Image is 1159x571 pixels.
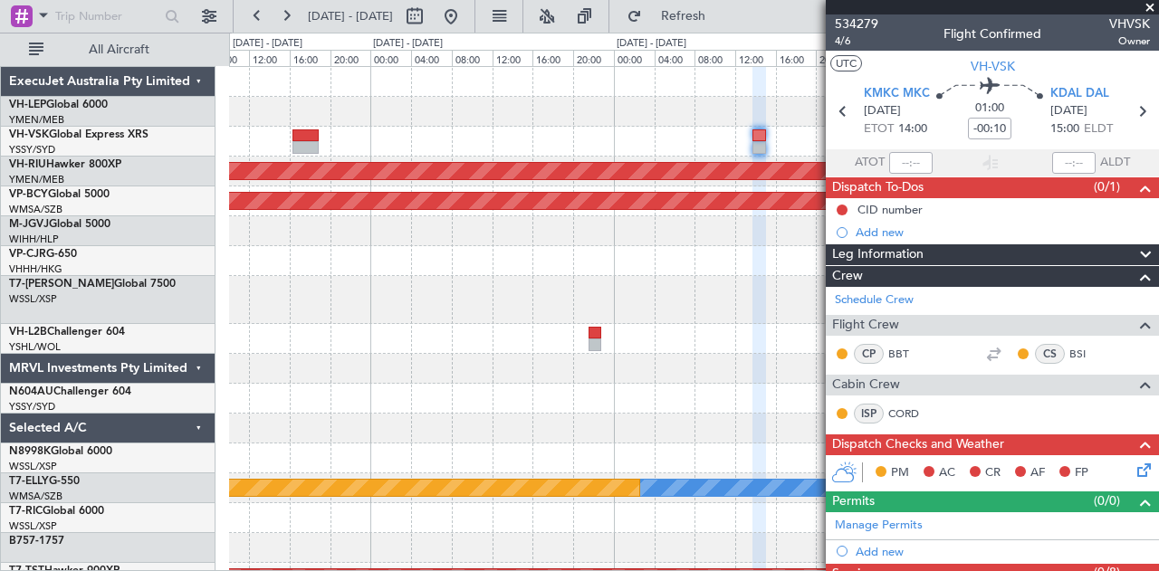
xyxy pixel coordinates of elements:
div: 08:00 [694,50,735,66]
a: WSSL/XSP [9,460,57,473]
span: ATOT [855,154,885,172]
div: 16:00 [290,50,330,66]
input: Trip Number [55,3,159,30]
span: T7-[PERSON_NAME] [9,279,114,290]
a: YSSY/SYD [9,143,55,157]
div: Flight Confirmed [943,24,1041,43]
a: M-JGVJGlobal 5000 [9,219,110,230]
span: T7-RIC [9,506,43,517]
span: [DATE] [864,102,901,120]
a: CORD [888,405,929,422]
span: ALDT [1100,154,1130,172]
a: VP-CJRG-650 [9,249,77,260]
a: T7-ELLYG-550 [9,476,80,487]
span: Permits [832,491,875,512]
span: (0/1) [1094,177,1120,196]
a: VH-VSKGlobal Express XRS [9,129,148,140]
a: YSSY/SYD [9,400,55,414]
a: VH-LEPGlobal 6000 [9,100,108,110]
span: [DATE] - [DATE] [308,8,393,24]
span: Leg Information [832,244,924,265]
a: VP-BCYGlobal 5000 [9,189,110,200]
button: All Aircraft [20,35,196,64]
div: 20:00 [330,50,371,66]
a: WSSL/XSP [9,292,57,306]
span: All Aircraft [47,43,191,56]
div: 16:00 [776,50,817,66]
div: 20:00 [816,50,857,66]
span: 01:00 [975,100,1004,118]
div: 20:00 [573,50,614,66]
span: CR [985,464,1001,482]
span: FP [1075,464,1088,482]
span: Flight Crew [832,315,899,336]
a: Manage Permits [835,517,923,535]
span: VP-CJR [9,249,46,260]
span: AF [1030,464,1045,482]
span: N604AU [9,386,53,397]
input: --:-- [889,152,933,174]
span: B757-1 [9,536,45,547]
div: CP [854,344,884,364]
span: VH-VSK [971,57,1015,76]
a: BBT [888,346,929,362]
div: 16:00 [532,50,573,66]
div: CID number [857,202,923,217]
a: YSHL/WOL [9,340,61,354]
span: M-JGVJ [9,219,49,230]
a: N604AUChallenger 604 [9,386,131,397]
span: T7-ELLY [9,476,49,487]
a: VH-L2BChallenger 604 [9,327,125,338]
span: 4/6 [835,33,878,49]
span: VHVSK [1109,14,1150,33]
span: ETOT [864,120,894,138]
div: ISP [854,404,884,423]
div: 04:00 [411,50,452,66]
span: ELDT [1084,120,1113,138]
a: T7-[PERSON_NAME]Global 7500 [9,279,176,290]
a: WMSA/SZB [9,203,62,216]
span: AC [939,464,955,482]
span: 14:00 [898,120,927,138]
span: Cabin Crew [832,375,900,395]
div: 04:00 [655,50,695,66]
span: VH-LEP [9,100,46,110]
span: VH-VSK [9,129,49,140]
a: VHHH/HKG [9,262,62,276]
a: BSI [1069,346,1110,362]
a: WMSA/SZB [9,490,62,503]
div: 12:00 [735,50,776,66]
div: Add new [856,544,1150,559]
span: KDAL DAL [1050,85,1109,103]
a: T7-RICGlobal 6000 [9,506,104,517]
a: VH-RIUHawker 800XP [9,159,121,170]
div: 08:00 [452,50,493,66]
span: 534279 [835,14,878,33]
span: Dispatch Checks and Weather [832,434,1004,455]
a: B757-1757 [9,536,64,547]
span: KMKC MKC [864,85,930,103]
div: 12:00 [493,50,533,66]
div: CS [1035,344,1065,364]
a: WIHH/HLP [9,233,59,246]
a: N8998KGlobal 6000 [9,446,112,457]
a: YMEN/MEB [9,113,64,127]
span: VP-BCY [9,189,48,200]
a: YMEN/MEB [9,173,64,186]
span: Dispatch To-Dos [832,177,924,198]
span: VH-RIU [9,159,46,170]
span: [DATE] [1050,102,1087,120]
span: N8998K [9,446,51,457]
span: (0/0) [1094,491,1120,510]
div: Add new [856,224,1150,240]
span: Owner [1109,33,1150,49]
span: PM [891,464,909,482]
button: UTC [830,55,862,71]
a: Schedule Crew [835,291,914,309]
div: [DATE] - [DATE] [373,36,443,52]
div: [DATE] - [DATE] [617,36,686,52]
div: 00:00 [614,50,655,66]
span: VH-L2B [9,327,47,338]
button: Refresh [618,2,727,31]
div: 00:00 [370,50,411,66]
